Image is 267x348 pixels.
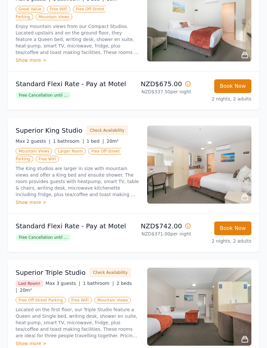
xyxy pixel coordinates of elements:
p: NZD$742.00 [136,221,191,231]
p: NZD$675.00 [136,79,191,88]
span: Great Value [16,6,44,12]
p: 2 nights, 2 adults [196,96,251,102]
span: Max 3 guests | [46,281,80,286]
span: Mountain Views [94,297,131,303]
span: Free WiFi [68,297,92,303]
span: Free Cancellation until ... [16,234,71,241]
span: Free WiFi [47,6,70,12]
div: Show more > [16,199,139,206]
h3: Superior Triple Studio [16,268,86,277]
div: Show more > [16,57,139,63]
span: 20m² [106,139,119,144]
p: Located on the first floor, our Triple Studio feature a Queen and Single bed, writing desk, showe... [16,306,139,339]
span: Last Room! [16,280,43,287]
span: Max 2 guests | [16,139,50,144]
h3: Superior King Studio [16,126,82,135]
p: Standard Flexi Rate - Pay at Motel [16,221,131,231]
button: Check Availability [90,268,131,277]
span: 1 bathroom | [53,139,84,144]
span: Mountain Views [16,148,52,154]
button: Book Now [214,221,251,235]
p: NZD$337.50 per night [136,88,191,95]
span: Free WiFi [36,156,59,162]
p: The King studios are larger in size with mountain views and offer a King bed and ensuite shower. ... [16,165,139,198]
button: Check Availability [86,126,128,135]
span: Free Cancellation until ... [16,92,71,99]
p: 2 nights, 2 adults [196,238,251,244]
p: Enjoy mountain views from our Compact Studios. Located upstairs and on the ground floor, they fea... [16,23,139,56]
span: Larger Room [55,148,86,154]
span: Free Off-Street Parking [16,297,66,303]
span: 20m² [20,288,32,293]
div: Show more > [16,340,139,347]
span: Mountain Views [36,14,72,20]
p: NZD$371.00 per night [136,231,191,237]
span: 1 bed | [87,139,104,144]
span: 1 bathroom | [83,281,114,286]
button: Book Now [214,79,251,93]
p: Standard Flexi Rate - Pay at Motel [16,79,131,88]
